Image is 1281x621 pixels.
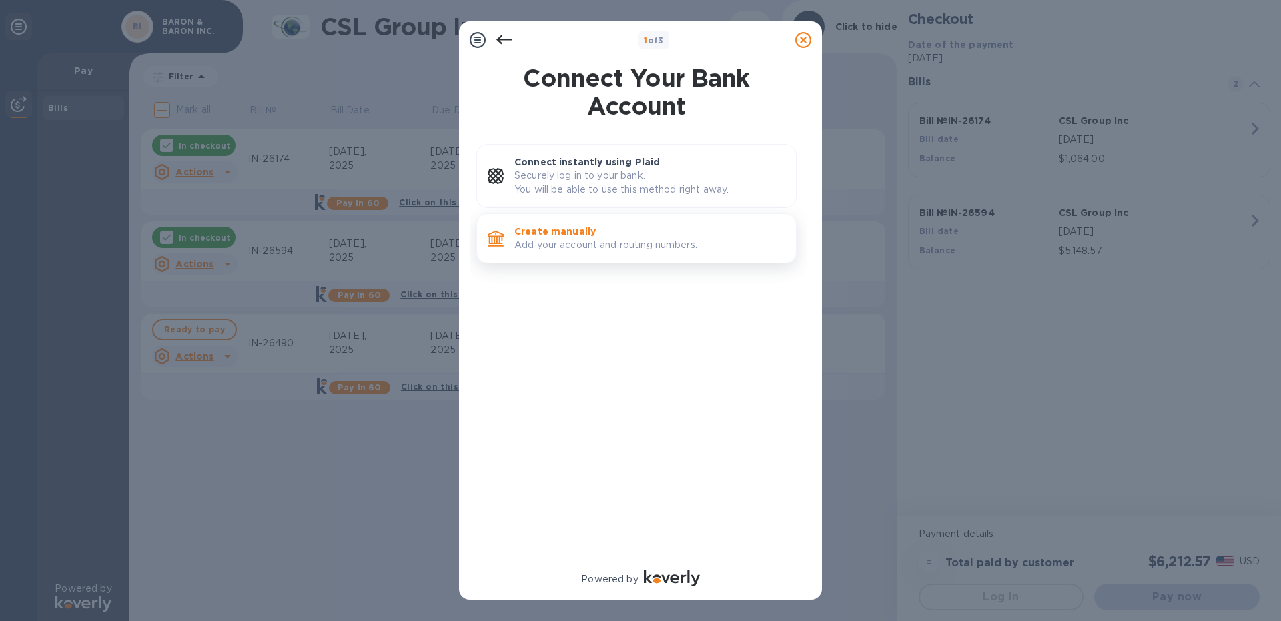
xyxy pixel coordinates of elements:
[581,572,638,586] p: Powered by
[514,155,785,169] p: Connect instantly using Plaid
[471,64,802,120] h1: Connect Your Bank Account
[514,238,785,252] p: Add your account and routing numbers.
[514,169,785,197] p: Securely log in to your bank. You will be able to use this method right away.
[644,35,664,45] b: of 3
[644,35,647,45] span: 1
[514,225,785,238] p: Create manually
[644,570,700,586] img: Logo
